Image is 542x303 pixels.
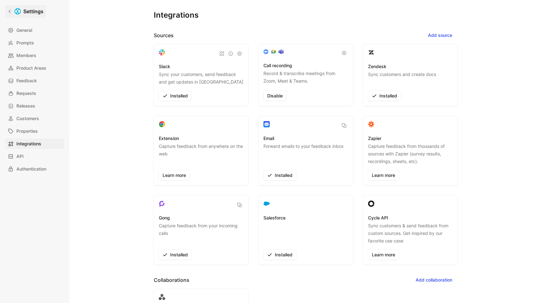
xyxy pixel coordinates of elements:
p: Capture feedback from your incoming calls [159,222,243,245]
span: Installed [372,92,397,100]
h3: Gong [159,214,170,222]
a: Product Areas [5,63,64,73]
h2: Sources [154,32,174,39]
a: Members [5,50,64,61]
a: Authentication [5,164,64,174]
a: General [5,25,64,35]
span: API [16,153,24,160]
span: Requests [16,90,36,97]
button: Installed [159,250,192,260]
p: Sync customers & send feedback from custom sources. Get inspired by our favorite use case [368,222,453,245]
button: Add collaboration [410,275,458,285]
button: Installed [263,170,296,180]
a: Learn more [368,170,399,180]
h3: Call recording [263,62,292,69]
a: API [5,151,64,161]
span: Installed [163,92,188,100]
p: Sync customers and create docs [368,71,436,86]
span: Authentication [16,165,46,173]
p: Forward emails to your feedback inbox [263,143,344,165]
button: Installed [368,91,401,101]
a: Prompts [5,38,64,48]
h3: Cycle API [368,214,388,222]
span: Disable [267,92,283,100]
h3: Email [263,135,274,142]
a: Feedback [5,76,64,86]
span: Installed [163,251,188,259]
span: Add collaboration [416,276,452,284]
span: Feedback [16,77,37,84]
span: Members [16,52,36,59]
h1: Integrations [154,10,199,20]
a: Releases [5,101,64,111]
button: Installed [159,91,192,101]
span: Properties [16,127,38,135]
h3: Extension [159,135,179,142]
span: General [16,26,32,34]
span: Installed [267,251,292,259]
a: Learn more [368,250,399,260]
span: Installed [267,172,292,179]
a: Properties [5,126,64,136]
a: Settings [5,5,46,18]
p: Record & transcribe meetings from Zoom, Meet & Teams. [263,70,348,86]
span: Releases [16,102,35,110]
span: Prompts [16,39,34,47]
button: Add source [423,30,458,40]
h2: Collaborations [154,276,189,284]
button: Disable [263,91,286,101]
a: Requests [5,88,64,98]
p: Capture feedback from anywhere on the web [159,143,243,165]
p: Sync your customers, send feedback and get updates in [GEOGRAPHIC_DATA] [159,71,243,86]
a: Learn more [159,170,190,180]
span: Integrations [16,140,41,148]
p: Capture feedback from thousands of sources with Zapier (survey results, recordings, sheets, etc). [368,143,453,165]
h3: Salesforce [263,214,285,222]
span: Product Areas [16,64,46,72]
h3: Slack [159,63,170,70]
h1: Settings [23,8,43,15]
h3: Zapier [368,135,381,142]
a: Customers [5,114,64,124]
h3: Zendesk [368,63,386,70]
span: Add source [428,32,452,39]
span: Customers [16,115,39,122]
button: Installed [263,250,296,260]
a: Integrations [5,139,64,149]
